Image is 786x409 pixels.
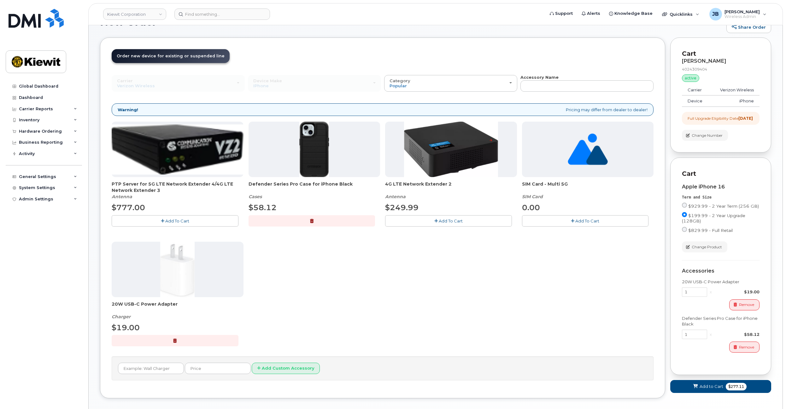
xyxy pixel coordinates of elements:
span: $277.11 [726,383,747,390]
h1: New Order [100,16,723,27]
div: $58.12 [714,331,760,337]
a: Knowledge Base [605,7,657,20]
div: 20W USB-C Power Adapter [112,301,243,320]
img: defenderiphone14.png [299,122,329,177]
div: Apple iPhone 16 [682,184,760,190]
span: PTP Server for 5G LTE Network Extender 4/4G LTE Network Extender 3 [112,181,243,193]
td: Carrier [682,84,710,96]
span: Add To Cart [575,218,599,223]
span: Order new device for existing or suspended line [117,54,225,58]
div: Jonathan Barfield [705,8,771,20]
span: Alerts [587,10,600,17]
div: Defender Series Pro Case for iPhone Black [682,315,760,327]
span: SIM Card - Multi 5G [522,181,654,193]
button: Change Number [682,130,728,141]
span: Remove [739,344,754,350]
div: 20W USB-C Power Adapter [682,279,760,285]
span: JB [712,10,719,18]
div: 4024309404 [682,66,760,72]
p: Cart [682,49,760,58]
span: Change Product [692,244,722,250]
strong: [DATE] [738,116,753,121]
div: x [707,289,714,295]
span: Knowledge Base [614,10,653,17]
strong: Warning! [118,107,138,113]
a: Alerts [577,7,605,20]
span: Wireless Admin [724,14,760,19]
span: Add To Cart [165,218,189,223]
button: Add To Cart [522,215,649,226]
span: 4G LTE Network Extender 2 [385,181,517,193]
p: Cart [682,169,760,178]
em: Antenna [385,194,406,199]
div: SIM Card - Multi 5G [522,181,654,200]
input: Price [185,363,251,374]
span: Remove [739,302,754,308]
div: Quicklinks [658,8,704,20]
span: Support [555,10,573,17]
div: [PERSON_NAME] [682,58,760,64]
span: 20W USB-C Power Adapter [112,301,243,314]
span: Defender Series Pro Case for iPhone Black [249,181,380,193]
img: apple20w.jpg [160,242,195,297]
span: $19.00 [112,323,140,332]
div: Defender Series Pro Case for iPhone Black [249,181,380,200]
span: Add to Cart [700,383,723,389]
input: $199.99 - 2 Year Upgrade (128GB) [682,212,687,217]
button: Remove [729,342,760,353]
img: Casa_Sysem.png [112,124,243,175]
span: $929.99 - 2 Year Term (256 GB) [688,204,759,209]
div: PTP Server for 5G LTE Network Extender 4/4G LTE Network Extender 3 [112,181,243,200]
button: Change Product [682,241,727,252]
td: Device [682,95,710,107]
span: Quicklinks [670,12,693,17]
button: Add To Cart [385,215,512,226]
em: Cases [249,194,262,199]
button: Add To Cart [112,215,238,226]
span: $199.99 - 2 Year Upgrade (128GB) [682,213,745,223]
em: Charger [112,314,131,320]
input: $929.99 - 2 Year Term (256 GB) [682,203,687,208]
span: [PERSON_NAME] [724,9,760,14]
img: 4glte_extender.png [404,122,498,177]
iframe: Messenger Launcher [759,382,781,404]
input: Find something... [174,9,270,20]
div: $19.00 [714,289,760,295]
div: x [707,331,714,337]
button: Add Custom Accessory [252,363,320,374]
span: $829.99 - Full Retail [688,228,733,233]
em: SIM Card [522,194,543,199]
span: Popular [390,83,407,88]
input: $829.99 - Full Retail [682,227,687,232]
button: Remove [729,299,760,310]
div: Term and Size [682,195,760,200]
input: Example: Wall Charger [118,363,184,374]
div: active [682,74,699,82]
div: 4G LTE Network Extender 2 [385,181,517,200]
img: no_image_found-2caef05468ed5679b831cfe6fc140e25e0c280774317ffc20a367ab7fd17291e.png [568,122,608,177]
div: Pricing may differ from dealer to dealer! [112,103,654,116]
em: Antenna [112,194,132,199]
button: Category Popular [384,75,517,91]
span: $249.99 [385,203,419,212]
td: Verizon Wireless [710,84,760,96]
div: Full Upgrade Eligibility Date [688,116,753,121]
span: $777.00 [112,203,145,212]
span: Add To Cart [439,218,463,223]
div: Accessories [682,268,760,274]
a: Share Order [726,21,771,33]
span: Change Number [692,133,723,138]
td: iPhone [710,95,760,107]
span: $58.12 [249,203,277,212]
button: Add to Cart $277.11 [670,380,771,393]
span: Category [390,78,410,83]
strong: Accessory Name [520,75,559,80]
span: 0.00 [522,203,540,212]
a: Kiewit Corporation [103,9,166,20]
a: Support [545,7,577,20]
